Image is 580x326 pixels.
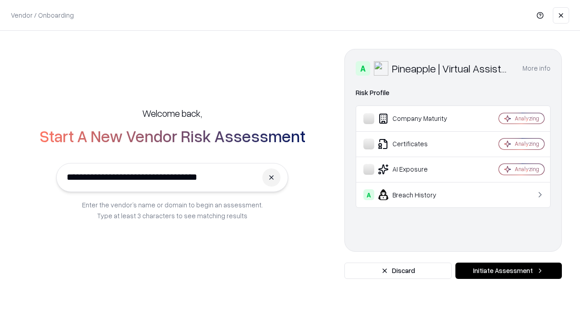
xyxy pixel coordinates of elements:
div: Breach History [363,189,472,200]
div: A [363,189,374,200]
div: A [356,61,370,76]
button: Initiate Assessment [455,263,562,279]
div: Analyzing [515,140,539,148]
img: Pineapple | Virtual Assistant Agency [374,61,388,76]
p: Enter the vendor’s name or domain to begin an assessment. Type at least 3 characters to see match... [82,199,263,221]
div: AI Exposure [363,164,472,175]
button: Discard [344,263,452,279]
div: Pineapple | Virtual Assistant Agency [392,61,512,76]
h5: Welcome back, [142,107,202,120]
div: Risk Profile [356,87,551,98]
div: Certificates [363,139,472,149]
h2: Start A New Vendor Risk Assessment [39,127,305,145]
p: Vendor / Onboarding [11,10,74,20]
div: Analyzing [515,165,539,173]
button: More info [522,60,551,77]
div: Company Maturity [363,113,472,124]
div: Analyzing [515,115,539,122]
